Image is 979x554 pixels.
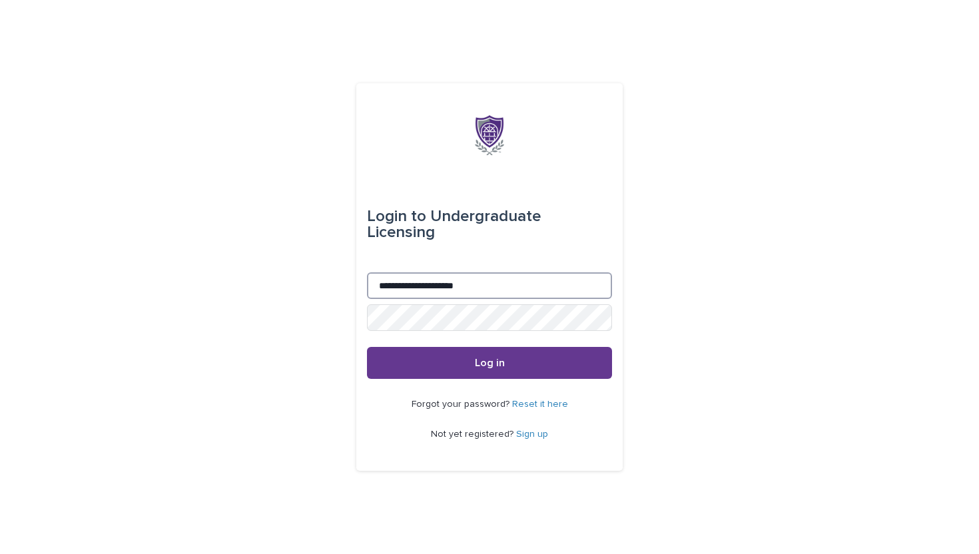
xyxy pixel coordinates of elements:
[367,208,426,224] span: Login to
[367,347,612,379] button: Log in
[412,400,512,409] span: Forgot your password?
[367,198,612,251] div: Undergraduate Licensing
[512,400,568,409] a: Reset it here
[475,115,504,155] img: x6gApCqSSRW4kcS938hP
[516,429,548,439] a: Sign up
[431,429,516,439] span: Not yet registered?
[475,358,505,368] span: Log in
